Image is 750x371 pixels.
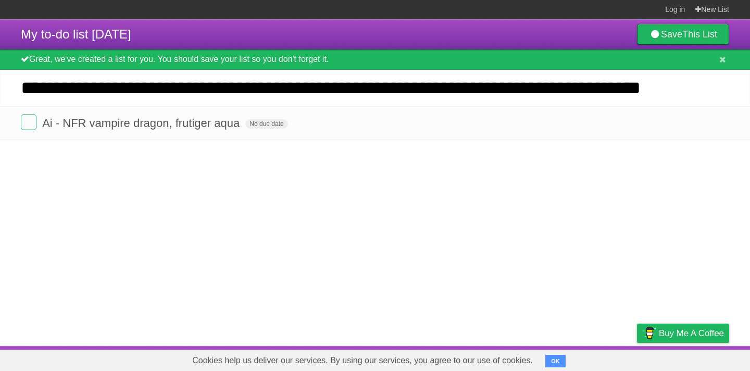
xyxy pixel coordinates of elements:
[659,324,724,342] span: Buy me a coffee
[182,350,543,371] span: Cookies help us deliver our services. By using our services, you agree to our use of cookies.
[245,119,287,129] span: No due date
[623,349,651,368] a: Privacy
[682,29,717,40] b: This List
[42,117,242,130] span: Ai - NFR vampire dragon, frutiger aqua
[533,349,575,368] a: Developers
[21,114,36,130] label: Done
[588,349,611,368] a: Terms
[664,349,729,368] a: Suggest a feature
[637,24,729,45] a: SaveThis List
[21,27,131,41] span: My to-do list [DATE]
[498,349,520,368] a: About
[637,324,729,343] a: Buy me a coffee
[545,355,566,367] button: OK
[642,324,656,342] img: Buy me a coffee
